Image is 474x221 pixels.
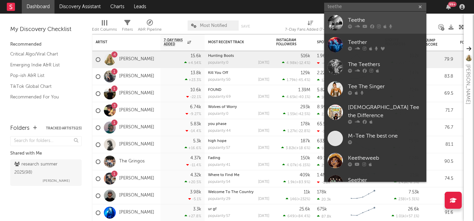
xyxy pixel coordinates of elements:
[282,78,310,82] div: ( )
[258,180,269,184] div: [DATE]
[208,54,269,58] div: Hunting Boots
[317,214,331,219] div: 87.8k
[283,214,310,218] div: ( )
[10,159,82,186] a: research summer 2025(98)[PERSON_NAME]
[138,26,162,34] div: A&R Pipeline
[317,88,329,92] div: 5.82M
[208,40,259,44] div: Most Recent Track
[10,41,82,49] div: Recommended
[258,61,269,65] div: [DATE]
[208,214,230,218] div: popularity: 57
[317,54,329,58] div: 1.96M
[408,207,419,211] div: 26.6k
[208,71,269,75] div: Kill You Off
[208,71,228,75] a: Kill You Off
[286,197,310,201] div: ( )
[190,173,201,177] div: 4.32k
[317,122,328,126] div: 65.5k
[258,95,269,99] div: [DATE]
[10,149,82,158] div: Shared with Me
[43,177,70,185] span: [PERSON_NAME]
[348,154,423,162] div: Keetheweeb
[10,72,75,79] a: Pop-ish A&R List
[297,129,309,133] span: -22.8 %
[208,88,221,92] a: FOUND
[298,163,309,167] span: -6.15 %
[317,95,330,99] div: 168k
[208,156,220,160] a: Fading
[348,38,423,47] div: Teether
[193,207,201,211] div: 3.3k
[92,26,117,34] div: Edit Columns
[208,197,231,201] div: popularity: 29
[426,107,453,115] div: 71.7
[297,95,309,99] span: -40.1 %
[287,78,296,82] span: 1.79k
[185,214,201,218] div: +27.8 %
[119,125,154,130] a: [PERSON_NAME]
[119,74,154,79] a: [PERSON_NAME]
[301,122,310,126] div: 178k
[426,192,453,200] div: 90.2
[190,88,201,92] div: 10.6k
[10,124,30,132] div: Folders
[297,78,309,82] span: -45.4 %
[46,127,82,130] button: Tracked Artists(23)
[190,156,201,160] div: 4.37k
[208,163,230,167] div: popularity: 41
[208,61,228,65] div: popularity: 0
[300,173,310,177] div: 409k
[317,146,331,151] div: 9.35k
[324,127,426,149] a: M-Tee The best one
[426,124,453,132] div: 76.7
[348,104,423,120] div: [DEMOGRAPHIC_DATA] Tee the Difference
[348,61,423,69] div: The Teethers
[10,83,75,90] a: TikTok Global Chart
[96,40,147,44] div: Artist
[317,105,330,109] div: 8.99M
[290,198,297,201] span: 146
[186,112,201,116] div: -9.27 %
[408,180,418,184] span: -8.5 %
[208,180,231,184] div: popularity: 54
[191,71,201,75] div: 13.8k
[283,112,310,116] div: ( )
[258,129,269,133] div: [DATE]
[426,38,443,47] div: Jump Score
[301,156,310,160] div: 150k
[348,176,423,185] div: Seether
[208,173,269,177] div: Where to Find Me
[317,173,327,177] div: 1.4M
[208,139,226,143] a: high hope
[208,95,231,99] div: popularity: 69
[296,180,309,184] span: +83.9 %
[288,180,295,184] span: 1.9k
[348,16,423,25] div: Teethe
[287,215,295,218] span: 649
[10,93,75,101] a: Recommended For You
[282,163,310,167] div: ( )
[394,180,419,184] div: ( )
[287,112,296,116] span: 1.55k
[394,197,419,201] div: ( )
[185,78,201,82] div: +23.3 %
[119,108,154,113] a: [PERSON_NAME]
[241,25,250,28] button: Save
[208,190,269,194] div: Welcome To The Country
[208,105,237,109] a: Wolves of Worry
[208,122,269,126] div: you phase
[426,73,453,81] div: 83.8
[283,129,310,133] div: ( )
[317,197,331,202] div: 20.3k
[10,61,75,69] a: Emerging Indie A&R List
[446,4,451,10] button: 99+
[348,187,378,204] svg: Chart title
[208,105,269,109] div: Wolves of Worry
[190,122,201,126] div: 5.83k
[282,95,310,99] div: ( )
[283,180,310,184] div: ( )
[448,2,457,7] div: 99 +
[317,163,328,168] div: 295
[298,198,309,201] span: +232 %
[208,129,231,133] div: popularity: 44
